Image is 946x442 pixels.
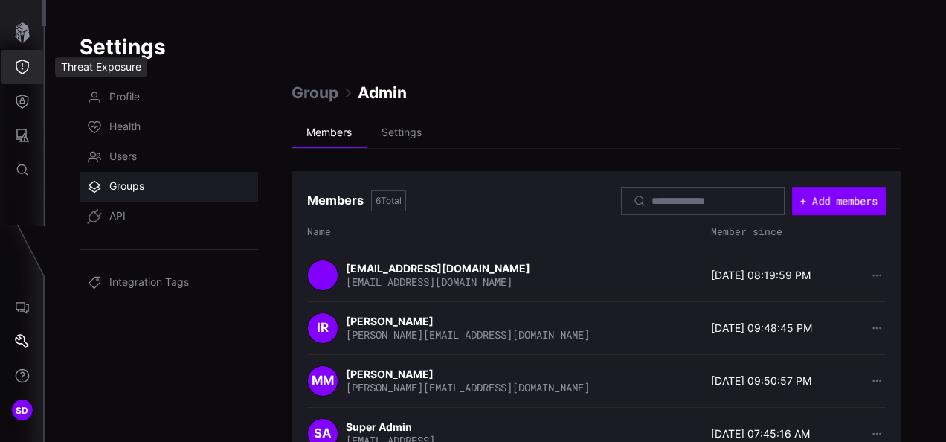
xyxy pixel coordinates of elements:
span: [PERSON_NAME][EMAIL_ADDRESS][DOMAIN_NAME] [346,380,590,394]
a: Groups [80,172,258,202]
a: Health [80,112,258,142]
span: Health [109,120,141,135]
span: SA [314,426,332,442]
li: Settings [367,118,437,148]
span: IR [317,320,329,336]
span: [EMAIL_ADDRESS][DOMAIN_NAME] [346,275,512,289]
a: Integration Tags [80,268,258,298]
h3: Members [307,193,364,208]
div: Threat Exposure [55,57,147,77]
strong: [EMAIL_ADDRESS][DOMAIN_NAME] [346,262,532,275]
a: Users [80,142,258,172]
div: Name [307,225,704,238]
strong: [PERSON_NAME] [346,368,436,380]
h1: Settings [80,33,913,60]
span: MM [312,373,334,389]
button: + Add members [792,187,886,215]
time: [DATE] 07:45:16 AM [711,427,810,441]
span: 6 [376,195,381,206]
time: [DATE] 09:50:57 PM [711,374,811,388]
span: [PERSON_NAME][EMAIL_ADDRESS][DOMAIN_NAME] [346,327,590,342]
span: Users [109,150,137,164]
div: Total [371,190,406,211]
strong: Super Admin [346,420,414,433]
span: Group [292,83,338,103]
span: Groups [109,179,144,194]
button: SD [1,393,44,427]
strong: [PERSON_NAME] [346,315,436,327]
time: [DATE] 08:19:59 PM [711,269,811,282]
a: Profile [80,83,258,112]
span: Profile [109,90,140,105]
span: Integration Tags [109,275,189,290]
span: SD [16,403,29,418]
span: API [109,209,126,224]
a: API [80,202,258,231]
time: [DATE] 09:48:45 PM [711,321,812,335]
div: Member since [711,225,860,238]
span: Admin [358,83,407,103]
li: Members [292,118,367,148]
